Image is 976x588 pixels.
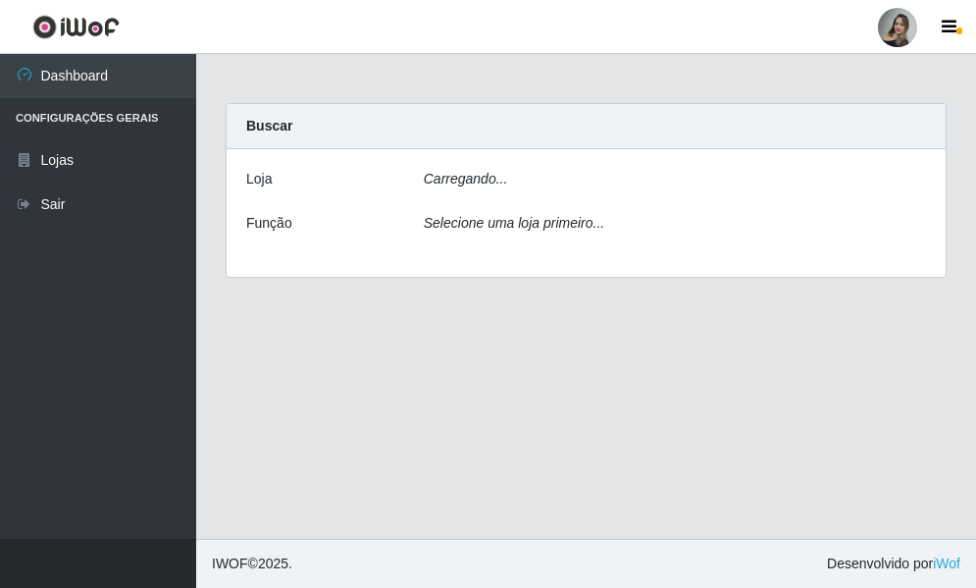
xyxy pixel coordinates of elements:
[827,554,960,574] span: Desenvolvido por
[32,15,120,39] img: CoreUI Logo
[212,556,248,571] span: IWOF
[246,169,272,189] label: Loja
[424,215,604,231] i: Selecione uma loja primeiro...
[212,554,292,574] span: © 2025 .
[424,171,508,187] i: Carregando...
[933,556,960,571] a: iWof
[246,213,292,234] label: Função
[246,118,292,134] strong: Buscar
